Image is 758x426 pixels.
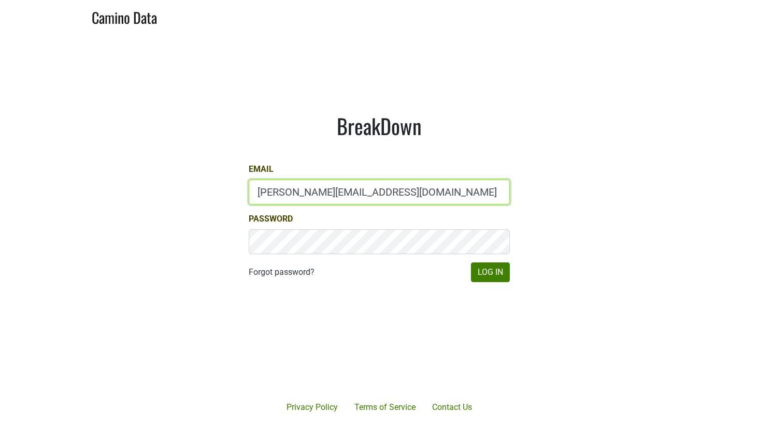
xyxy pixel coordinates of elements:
label: Email [249,163,274,175]
h1: BreakDown [249,113,510,138]
a: Contact Us [424,397,480,418]
a: Terms of Service [346,397,424,418]
a: Privacy Policy [278,397,346,418]
button: Log In [471,262,510,282]
label: Password [249,213,293,225]
a: Forgot password? [249,266,314,278]
a: Camino Data [92,4,157,28]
